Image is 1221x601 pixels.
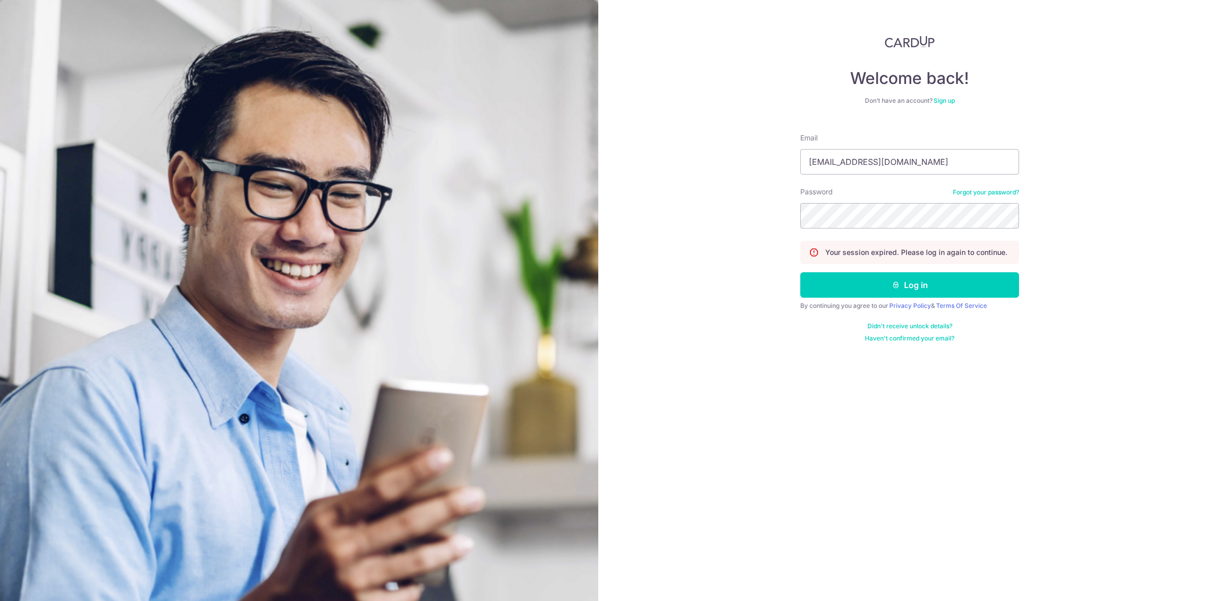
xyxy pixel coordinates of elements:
button: Log in [800,272,1019,298]
a: Haven't confirmed your email? [865,334,954,342]
a: Terms Of Service [936,302,987,309]
a: Forgot your password? [953,188,1019,196]
label: Email [800,133,818,143]
a: Privacy Policy [889,302,931,309]
div: Don’t have an account? [800,97,1019,105]
h4: Welcome back! [800,68,1019,89]
div: By continuing you agree to our & [800,302,1019,310]
input: Enter your Email [800,149,1019,175]
label: Password [800,187,833,197]
p: Your session expired. Please log in again to continue. [825,247,1007,257]
img: CardUp Logo [885,36,935,48]
a: Didn't receive unlock details? [867,322,952,330]
a: Sign up [934,97,955,104]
